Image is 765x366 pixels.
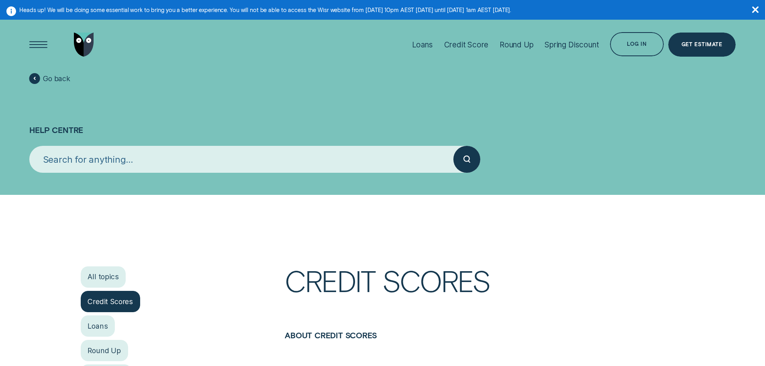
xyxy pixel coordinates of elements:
[412,18,433,71] a: Loans
[412,40,433,49] div: Loans
[545,40,599,49] div: Spring Discount
[453,146,480,173] button: Submit your search query.
[43,74,70,83] span: Go back
[285,266,684,331] h1: Credit Scores
[81,340,128,361] a: Round Up
[29,73,70,84] a: Go back
[74,33,94,57] img: Wisr
[29,146,453,173] input: Search for anything...
[81,315,115,337] a: Loans
[668,33,736,57] a: Get Estimate
[444,18,489,71] a: Credit Score
[81,266,126,288] a: All topics
[285,331,684,360] h3: About credit scores
[81,291,140,312] a: Credit Scores
[27,33,51,57] button: Open Menu
[29,85,735,146] h1: Help Centre
[610,32,663,56] button: Log in
[72,18,96,71] a: Go to home page
[500,18,534,71] a: Round Up
[500,40,534,49] div: Round Up
[545,18,599,71] a: Spring Discount
[444,40,489,49] div: Credit Score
